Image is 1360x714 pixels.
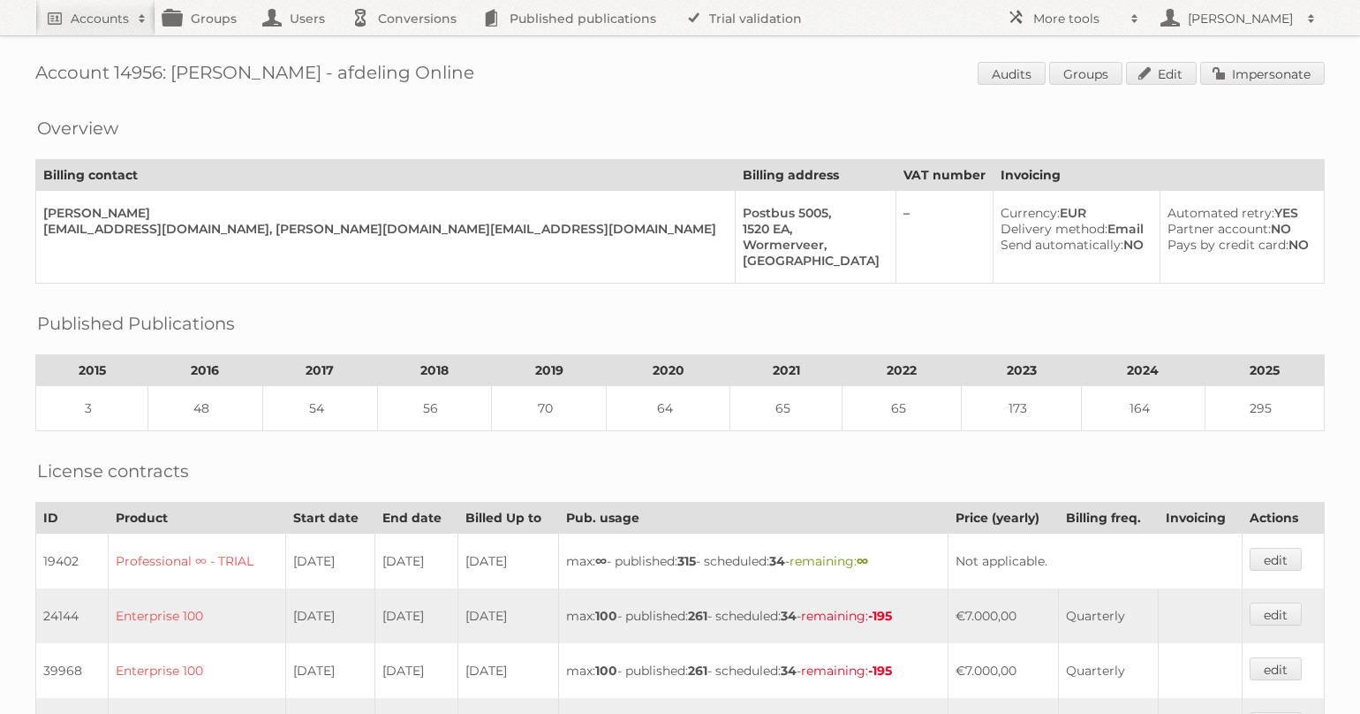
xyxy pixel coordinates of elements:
div: Postbus 5005, [743,205,880,221]
th: 2017 [262,355,377,386]
td: Not applicable. [948,534,1242,589]
div: Email [1001,221,1145,237]
strong: -195 [868,608,892,624]
th: 2021 [730,355,842,386]
strong: 100 [595,608,617,624]
span: Delivery method: [1001,221,1107,237]
td: 39968 [36,643,109,698]
a: Groups [1049,62,1122,85]
th: 2024 [1081,355,1205,386]
td: 173 [962,386,1081,431]
strong: 34 [781,608,797,624]
th: Billed Up to [457,503,558,534]
th: Start date [286,503,375,534]
th: Billing freq. [1058,503,1158,534]
td: Professional ∞ - TRIAL [109,534,286,589]
td: €7.000,00 [948,589,1058,643]
td: 164 [1081,386,1205,431]
td: 64 [607,386,730,431]
div: YES [1167,205,1310,221]
h2: [PERSON_NAME] [1183,10,1298,27]
th: 2023 [962,355,1081,386]
td: 19402 [36,534,109,589]
strong: ∞ [595,553,607,569]
th: Price (yearly) [948,503,1058,534]
a: edit [1250,548,1302,571]
strong: 100 [595,663,617,679]
td: 3 [36,386,148,431]
th: Invoicing [1159,503,1242,534]
span: Currency: [1001,205,1060,221]
strong: -195 [868,663,892,679]
td: Enterprise 100 [109,643,286,698]
td: Quarterly [1058,589,1158,643]
h2: Accounts [71,10,129,27]
td: 65 [730,386,842,431]
td: [DATE] [457,589,558,643]
th: Billing contact [36,160,736,191]
td: 70 [492,386,607,431]
td: [DATE] [286,534,375,589]
span: remaining: [790,553,868,569]
td: 56 [377,386,492,431]
td: 65 [842,386,962,431]
strong: ∞ [857,553,868,569]
span: Partner account: [1167,221,1271,237]
a: Audits [978,62,1046,85]
th: 2022 [842,355,962,386]
td: [DATE] [375,534,457,589]
div: NO [1167,221,1310,237]
th: Actions [1242,503,1324,534]
span: Automated retry: [1167,205,1274,221]
th: 2016 [148,355,263,386]
td: [DATE] [286,643,375,698]
div: NO [1001,237,1145,253]
th: Product [109,503,286,534]
a: edit [1250,603,1302,626]
h1: Account 14956: [PERSON_NAME] - afdeling Online [35,62,1325,88]
h2: License contracts [37,458,189,484]
div: EUR [1001,205,1145,221]
strong: 34 [781,663,797,679]
div: 1520 EA, [743,221,880,237]
th: 2025 [1205,355,1324,386]
td: Enterprise 100 [109,589,286,643]
h2: Published Publications [37,310,235,337]
td: 24144 [36,589,109,643]
td: [DATE] [286,589,375,643]
a: Edit [1126,62,1197,85]
th: End date [375,503,457,534]
th: Pub. usage [559,503,948,534]
h2: More tools [1033,10,1122,27]
a: edit [1250,657,1302,680]
th: 2018 [377,355,492,386]
span: remaining: [801,663,892,679]
td: €7.000,00 [948,643,1058,698]
th: VAT number [895,160,994,191]
strong: 315 [677,553,696,569]
span: remaining: [801,608,892,624]
td: [DATE] [457,534,558,589]
th: Billing address [736,160,895,191]
div: NO [1167,237,1310,253]
th: Invoicing [994,160,1325,191]
td: max: - published: - scheduled: - [559,643,948,698]
th: ID [36,503,109,534]
div: Wormerveer, [743,237,880,253]
span: Send automatically: [1001,237,1123,253]
td: 48 [148,386,263,431]
strong: 261 [688,663,707,679]
th: 2020 [607,355,730,386]
h2: Overview [37,115,118,141]
td: [DATE] [457,643,558,698]
div: [EMAIL_ADDRESS][DOMAIN_NAME], [PERSON_NAME][DOMAIN_NAME][EMAIL_ADDRESS][DOMAIN_NAME] [43,221,721,237]
strong: 34 [769,553,785,569]
td: [DATE] [375,589,457,643]
td: max: - published: - scheduled: - [559,534,948,589]
div: [PERSON_NAME] [43,205,721,221]
td: 54 [262,386,377,431]
th: 2015 [36,355,148,386]
td: Quarterly [1058,643,1158,698]
td: 295 [1205,386,1324,431]
td: max: - published: - scheduled: - [559,589,948,643]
